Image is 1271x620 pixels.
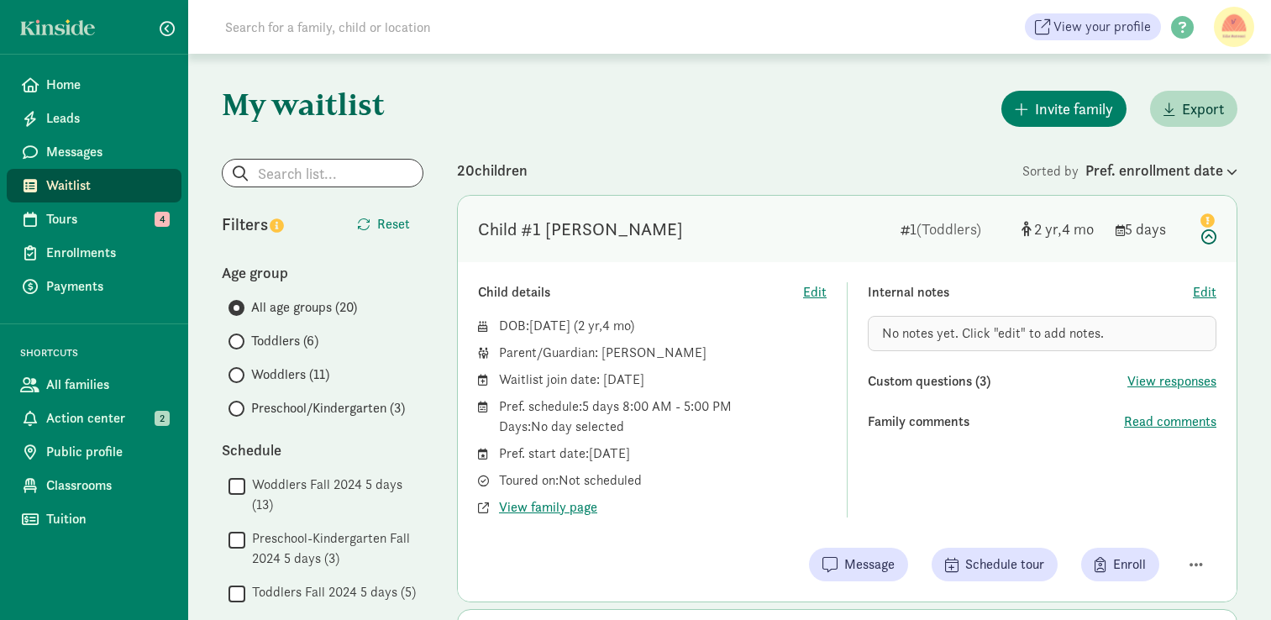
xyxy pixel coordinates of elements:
[1034,219,1062,239] span: 2
[1022,159,1237,181] div: Sorted by
[46,476,168,496] span: Classrooms
[844,554,895,575] span: Message
[46,276,168,297] span: Payments
[46,142,168,162] span: Messages
[222,261,423,284] div: Age group
[478,216,683,243] div: Child #1 Olivares
[245,528,423,569] label: Preschool-Kindergarten Fall 2024 5 days (3)
[46,509,168,529] span: Tuition
[529,317,570,334] span: [DATE]
[1025,13,1161,40] a: View your profile
[7,270,181,303] a: Payments
[7,402,181,435] a: Action center 2
[499,470,827,491] div: Toured on: Not scheduled
[1150,91,1237,127] button: Export
[809,548,908,581] button: Message
[1187,539,1271,620] iframe: Chat Widget
[46,243,168,263] span: Enrollments
[215,10,686,44] input: Search for a family, child or location
[7,135,181,169] a: Messages
[7,68,181,102] a: Home
[803,282,827,302] button: Edit
[7,102,181,135] a: Leads
[1124,412,1216,432] button: Read comments
[7,236,181,270] a: Enrollments
[7,502,181,536] a: Tuition
[1193,282,1216,302] button: Edit
[1001,91,1127,127] button: Invite family
[377,214,410,234] span: Reset
[46,408,168,428] span: Action center
[251,297,357,318] span: All age groups (20)
[965,554,1044,575] span: Schedule tour
[223,160,423,187] input: Search list...
[245,475,423,515] label: Woddlers Fall 2024 5 days (13)
[1085,159,1237,181] div: Pref. enrollment date
[1035,97,1113,120] span: Invite family
[251,331,318,351] span: Toddlers (6)
[499,397,827,437] div: Pref. schedule: 5 days 8:00 AM - 5:00 PM Days: No day selected
[578,317,602,334] span: 2
[478,282,803,302] div: Child details
[46,108,168,129] span: Leads
[1182,97,1224,120] span: Export
[1053,17,1151,37] span: View your profile
[602,317,630,334] span: 4
[222,212,323,237] div: Filters
[222,87,423,121] h1: My waitlist
[901,218,1008,240] div: 1
[1081,548,1159,581] button: Enroll
[251,398,405,418] span: Preschool/Kindergarten (3)
[7,368,181,402] a: All families
[46,375,168,395] span: All families
[916,219,981,239] span: (Toddlers)
[344,208,423,241] button: Reset
[155,212,170,227] span: 4
[499,497,597,518] button: View family page
[1127,371,1216,391] button: View responses
[868,282,1193,302] div: Internal notes
[245,582,416,602] label: Toddlers Fall 2024 5 days (5)
[868,412,1124,432] div: Family comments
[46,209,168,229] span: Tours
[499,316,827,336] div: DOB: ( )
[1062,219,1094,239] span: 4
[46,75,168,95] span: Home
[868,371,1127,391] div: Custom questions (3)
[7,469,181,502] a: Classrooms
[1022,218,1102,240] div: [object Object]
[499,370,827,390] div: Waitlist join date: [DATE]
[251,365,329,385] span: Woddlers (11)
[46,176,168,196] span: Waitlist
[499,444,827,464] div: Pref. start date: [DATE]
[7,169,181,202] a: Waitlist
[222,439,423,461] div: Schedule
[7,202,181,236] a: Tours 4
[1113,554,1146,575] span: Enroll
[46,442,168,462] span: Public profile
[499,343,827,363] div: Parent/Guardian: [PERSON_NAME]
[155,411,170,426] span: 2
[457,159,1022,181] div: 20 children
[7,435,181,469] a: Public profile
[882,324,1104,342] span: No notes yet. Click "edit" to add notes.
[1116,218,1183,240] div: 5 days
[932,548,1058,581] button: Schedule tour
